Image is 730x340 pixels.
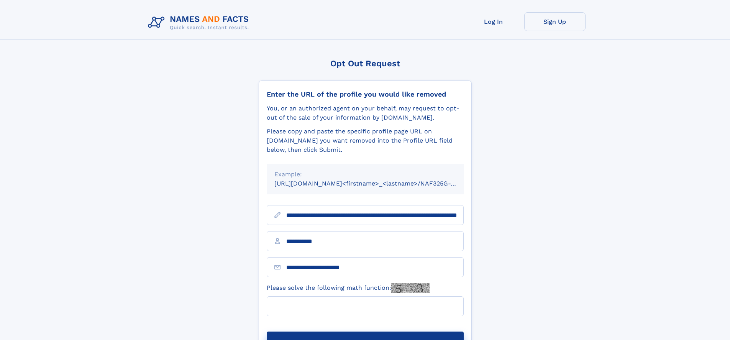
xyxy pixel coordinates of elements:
[274,170,456,179] div: Example:
[145,12,255,33] img: Logo Names and Facts
[524,12,586,31] a: Sign Up
[267,127,464,154] div: Please copy and paste the specific profile page URL on [DOMAIN_NAME] you want removed into the Pr...
[267,104,464,122] div: You, or an authorized agent on your behalf, may request to opt-out of the sale of your informatio...
[463,12,524,31] a: Log In
[274,180,478,187] small: [URL][DOMAIN_NAME]<firstname>_<lastname>/NAF325G-xxxxxxxx
[259,59,472,68] div: Opt Out Request
[267,90,464,99] div: Enter the URL of the profile you would like removed
[267,283,430,293] label: Please solve the following math function:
